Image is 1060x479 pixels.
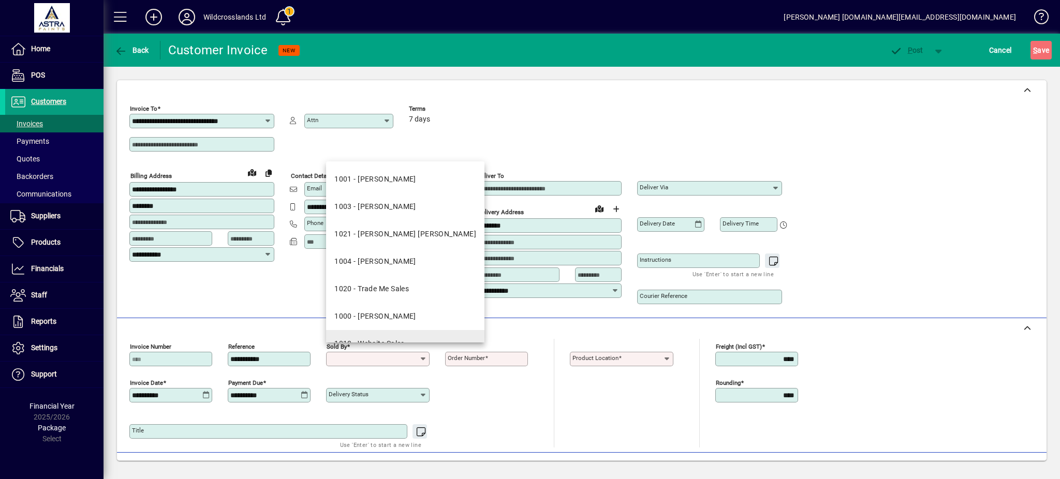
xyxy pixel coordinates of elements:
[130,105,157,112] mat-label: Invoice To
[10,155,40,163] span: Quotes
[5,203,104,229] a: Suppliers
[687,458,748,476] button: Product History
[334,201,416,212] div: 1003 - [PERSON_NAME]
[890,46,923,54] span: ost
[10,137,49,145] span: Payments
[5,36,104,62] a: Home
[908,46,912,54] span: P
[885,41,929,59] button: Post
[283,47,296,54] span: NEW
[5,132,104,150] a: Payments
[409,115,430,124] span: 7 days
[716,379,741,386] mat-label: Rounding
[112,41,152,59] button: Back
[31,317,56,325] span: Reports
[976,459,1018,475] span: Product
[334,229,476,239] div: 1021 - [PERSON_NAME] [PERSON_NAME]
[307,116,318,124] mat-label: Attn
[334,283,409,294] div: 1020 - Trade Me Sales
[307,185,322,192] mat-label: Email
[572,354,619,362] mat-label: Product location
[693,268,774,280] mat-hint: Use 'Enter' to start a new line
[326,220,484,248] mat-option: 1021 - Mark Cathie
[10,119,43,128] span: Invoices
[326,330,484,357] mat-option: 1010 - Website Sales
[5,362,104,387] a: Support
[10,172,53,181] span: Backorders
[340,439,421,451] mat-hint: Use 'Enter' to start a new line
[10,190,71,198] span: Communications
[334,311,416,322] div: 1000 - [PERSON_NAME]
[1033,42,1049,58] span: ave
[31,264,64,273] span: Financials
[691,459,744,475] span: Product History
[987,41,1014,59] button: Cancel
[307,219,323,227] mat-label: Phone
[203,9,266,25] div: Wildcrosslands Ltd
[114,46,149,54] span: Back
[31,343,57,352] span: Settings
[329,391,369,398] mat-label: Delivery status
[260,164,277,181] button: Copy to Delivery address
[640,256,671,263] mat-label: Instructions
[5,282,104,308] a: Staff
[130,343,171,350] mat-label: Invoice number
[31,71,45,79] span: POS
[31,291,47,299] span: Staff
[132,427,144,434] mat-label: Title
[5,150,104,168] a: Quotes
[784,9,1016,25] div: [PERSON_NAME] [DOMAIN_NAME][EMAIL_ADDRESS][DOMAIN_NAME]
[244,164,260,181] a: View on map
[130,379,163,386] mat-label: Invoice date
[326,303,484,330] mat-option: 1000 - Wayne Andrews
[640,220,675,227] mat-label: Delivery date
[31,370,57,378] span: Support
[326,275,484,303] mat-option: 1020 - Trade Me Sales
[1026,2,1047,36] a: Knowledge Base
[1030,41,1052,59] button: Save
[5,335,104,361] a: Settings
[137,8,170,26] button: Add
[228,343,255,350] mat-label: Reference
[1033,46,1037,54] span: S
[334,256,416,267] div: 1004 - [PERSON_NAME]
[326,166,484,193] mat-option: 1001 - Lisa Cross
[5,63,104,88] a: POS
[989,42,1012,58] span: Cancel
[31,212,61,220] span: Suppliers
[640,292,687,300] mat-label: Courier Reference
[31,238,61,246] span: Products
[31,44,50,53] span: Home
[38,424,66,432] span: Package
[334,174,416,185] div: 1001 - [PERSON_NAME]
[5,256,104,282] a: Financials
[716,343,762,350] mat-label: Freight (incl GST)
[170,8,203,26] button: Profile
[104,41,160,59] app-page-header-button: Back
[30,402,75,410] span: Financial Year
[971,458,1023,476] button: Product
[409,106,471,112] span: Terms
[608,201,624,217] button: Choose address
[477,172,504,179] mat-label: Deliver To
[723,220,759,227] mat-label: Delivery time
[5,309,104,335] a: Reports
[334,338,405,349] div: 1010 - Website Sales
[448,354,485,362] mat-label: Order number
[5,115,104,132] a: Invoices
[326,248,484,275] mat-option: 1004 - Spencer Cross
[591,200,608,217] a: View on map
[31,97,66,106] span: Customers
[5,185,104,203] a: Communications
[5,230,104,256] a: Products
[327,343,347,350] mat-label: Sold by
[5,168,104,185] a: Backorders
[640,184,668,191] mat-label: Deliver via
[228,379,263,386] mat-label: Payment due
[326,193,484,220] mat-option: 1003 - Lucas Cross
[168,42,268,58] div: Customer Invoice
